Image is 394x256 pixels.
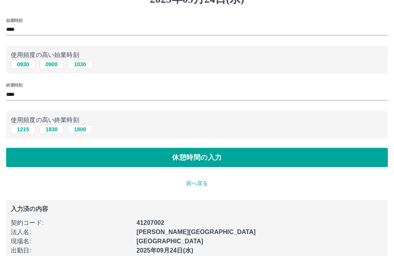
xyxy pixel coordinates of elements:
[6,17,22,23] label: 始業時刻
[68,125,92,134] button: 1800
[11,206,383,212] p: 入力済の内容
[6,82,22,88] label: 終業時刻
[137,229,256,235] b: [PERSON_NAME][GEOGRAPHIC_DATA]
[11,125,35,134] button: 1215
[6,179,388,187] p: 前へ戻る
[6,148,388,167] button: 休憩時間の入力
[39,125,64,134] button: 1830
[11,50,383,60] p: 使用頻度の高い始業時刻
[11,237,132,246] p: 現場名 :
[137,238,204,244] b: [GEOGRAPHIC_DATA]
[11,60,35,69] button: 0930
[11,228,132,237] p: 法人名 :
[68,60,92,69] button: 1030
[137,247,194,254] b: 2025年09月24日(水)
[11,218,132,228] p: 契約コード :
[39,60,64,69] button: 0900
[137,219,164,226] b: 41207002
[11,115,383,125] p: 使用頻度の高い終業時刻
[11,246,132,255] p: 出勤日 :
